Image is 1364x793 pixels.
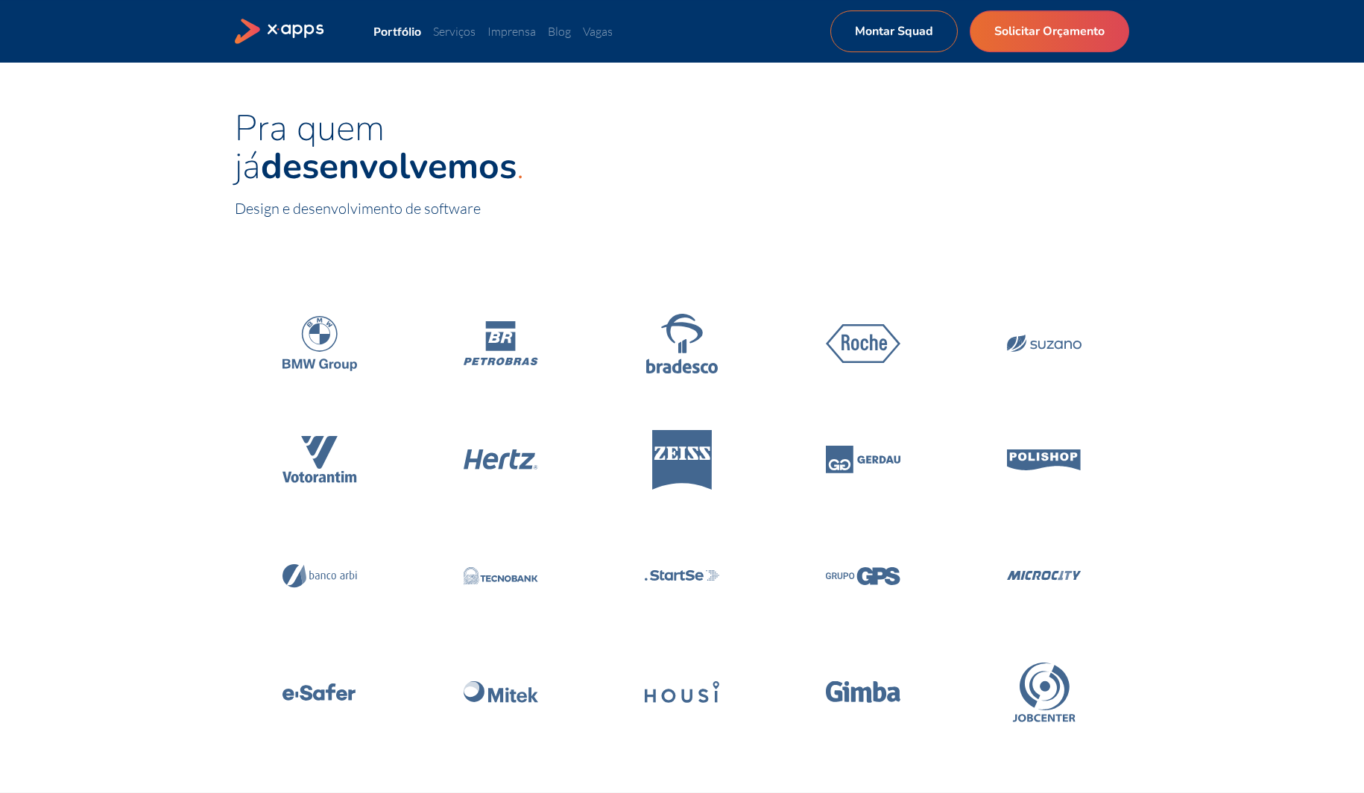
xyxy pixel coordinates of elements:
a: Montar Squad [830,10,958,52]
span: Pra quem já [235,104,517,191]
a: Serviços [433,24,476,39]
strong: desenvolvemos [261,142,517,191]
a: Vagas [583,24,613,39]
span: Design e desenvolvimento de software [235,199,481,218]
a: Blog [548,24,571,39]
a: Imprensa [487,24,536,39]
a: Portfólio [373,24,421,38]
a: Solicitar Orçamento [970,10,1129,52]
